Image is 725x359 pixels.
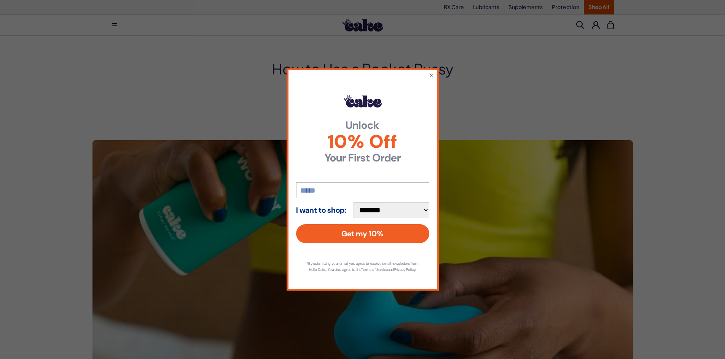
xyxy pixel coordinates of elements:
[361,267,388,272] a: Terms of Service
[296,224,429,243] button: Get my 10%
[296,206,346,214] strong: I want to shop:
[296,153,429,163] strong: Your First Order
[344,95,382,107] img: Hello Cake
[429,71,433,79] button: ×
[394,267,415,272] a: Privacy Policy
[304,261,422,273] p: *By submitting your email you agree to receive email newsletters from Hello Cake. You also agree ...
[296,133,429,151] span: 10% Off
[296,120,429,131] strong: Unlock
